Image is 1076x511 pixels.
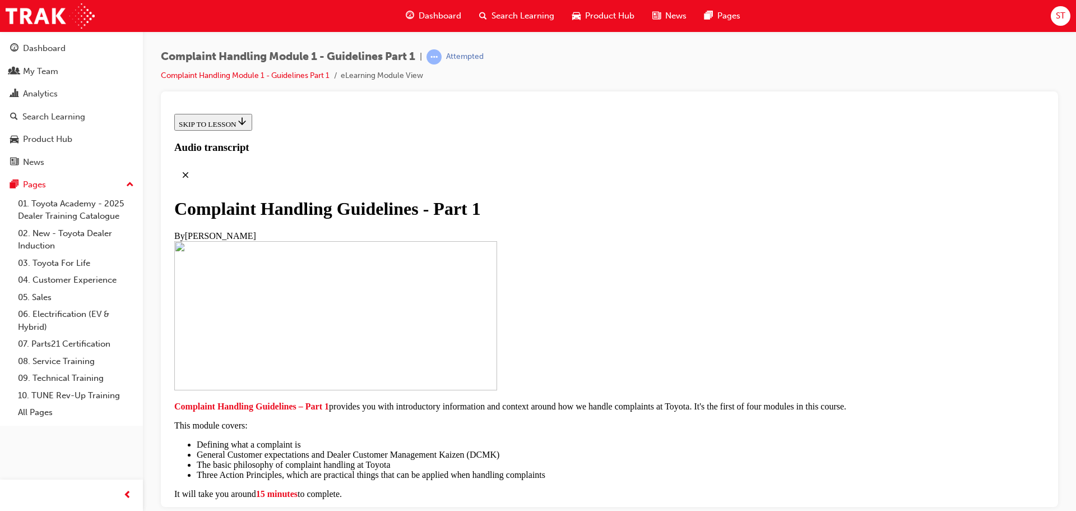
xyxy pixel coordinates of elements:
button: Pages [4,174,138,195]
a: 03. Toyota For Life [13,255,138,272]
div: Product Hub [23,133,72,146]
span: Complaint Handling Module 1 - Guidelines Part 1 [161,50,415,63]
span: car-icon [572,9,581,23]
div: Analytics [23,88,58,100]
span: up-icon [126,178,134,192]
a: 02. New - Toyota Dealer Induction [13,225,138,255]
button: DashboardMy TeamAnalyticsSearch LearningProduct HubNews [4,36,138,174]
span: guage-icon [10,44,18,54]
a: 10. TUNE Rev-Up Training [13,387,138,404]
a: All Pages [13,404,138,421]
h3: Audio transcript [4,32,875,44]
a: Search Learning [4,107,138,127]
a: 01. Toyota Academy - 2025 Dealer Training Catalogue [13,195,138,225]
span: [PERSON_NAME] [15,122,86,131]
a: 08. Service Training [13,353,138,370]
a: 07. Parts21 Certification [13,335,138,353]
span: | [420,50,422,63]
span: chart-icon [10,89,18,99]
li: The basic philosophy of complaint handling at Toyota [27,351,875,361]
div: Pages [23,178,46,191]
a: News [4,152,138,173]
p: provides you with introductory information and context around how we handle complaints at Toyota.... [4,292,875,302]
span: learningRecordVerb_ATTEMPT-icon [426,49,442,65]
a: Analytics [4,84,138,104]
a: Dashboard [4,38,138,59]
a: Complaint Handling Module 1 - Guidelines Part 1 [161,71,330,80]
span: pages-icon [10,180,18,190]
span: people-icon [10,67,18,77]
a: news-iconNews [643,4,695,27]
div: News [23,156,44,169]
p: It will take you around to complete. [4,380,875,390]
li: Defining what a complaint is [27,330,875,340]
span: 15 minutes [86,380,128,389]
a: 05. Sales [13,289,138,306]
button: SKIP TO LESSON [4,4,82,21]
div: Attempted [446,52,484,62]
span: guage-icon [406,9,414,23]
a: 06. Electrification (EV & Hybrid) [13,306,138,335]
li: eLearning Module View [341,70,423,82]
span: pages-icon [704,9,713,23]
span: SKIP TO LESSON [9,11,78,19]
span: Search Learning [491,10,554,22]
a: guage-iconDashboard [397,4,470,27]
div: Dashboard [23,42,66,55]
span: ST [1056,10,1065,22]
a: 09. Technical Training [13,370,138,387]
a: search-iconSearch Learning [470,4,563,27]
span: Product Hub [585,10,634,22]
div: Search Learning [22,111,85,123]
span: Complaint Handling Guidelines – Part 1 [4,292,159,302]
span: search-icon [10,112,18,122]
a: My Team [4,61,138,82]
span: News [665,10,687,22]
span: news-icon [10,158,18,168]
li: Three Action Principles, which are practical things that can be applied when handling complaints [27,361,875,371]
span: news-icon [652,9,661,23]
img: Trak [6,3,95,29]
span: prev-icon [123,489,132,503]
div: My Team [23,65,58,78]
button: ST [1051,6,1070,26]
a: 04. Customer Experience [13,271,138,289]
span: search-icon [479,9,487,23]
li: General Customer expectations and Dealer Customer Management Kaizen (DCMK) [27,340,875,351]
span: Dashboard [419,10,461,22]
a: Product Hub [4,129,138,150]
div: Complaint Handling Guidelines - Part 1 [4,89,875,110]
span: car-icon [10,135,18,145]
p: This module covers: [4,311,875,321]
a: pages-iconPages [695,4,749,27]
span: Pages [717,10,740,22]
a: car-iconProduct Hub [563,4,643,27]
button: Close audio transcript panel [4,54,27,77]
span: By [4,122,15,131]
